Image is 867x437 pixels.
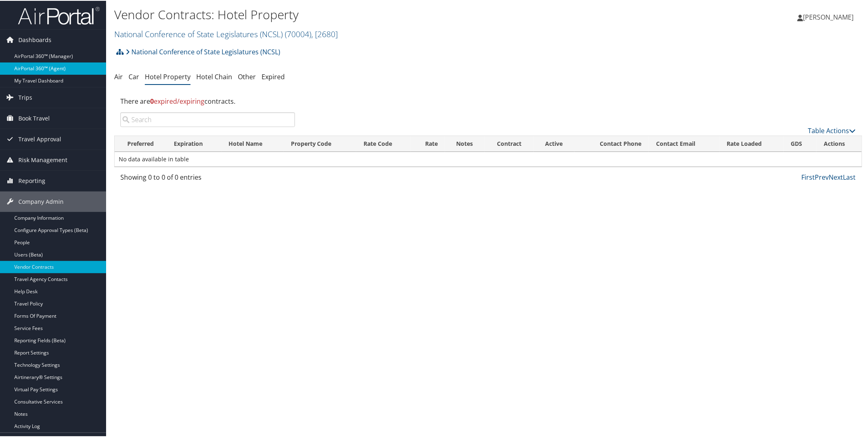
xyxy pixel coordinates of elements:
a: Other [238,71,256,80]
th: Rate Code: activate to sort column ascending [356,135,410,151]
span: Book Travel [18,107,50,128]
a: Hotel Property [145,71,191,80]
th: Notes: activate to sort column ascending [445,135,485,151]
input: Search [120,111,295,126]
th: Contract: activate to sort column ascending [485,135,534,151]
a: Hotel Chain [196,71,232,80]
th: Actions [816,135,862,151]
a: First [802,172,815,181]
span: Dashboards [18,29,51,49]
img: airportal-logo.png [18,5,100,25]
span: Risk Management [18,149,67,169]
span: ( 70004 ) [285,28,311,39]
th: Property Code: activate to sort column descending [284,135,357,151]
th: Rate: activate to sort column ascending [411,135,445,151]
th: GDS: activate to sort column ascending [784,135,816,151]
th: Rate Loaded: activate to sort column ascending [720,135,784,151]
h1: Vendor Contracts: Hotel Property [114,5,613,22]
a: Last [843,172,856,181]
span: [PERSON_NAME] [803,12,854,21]
a: National Conference of State Legislatures (NCSL) [126,43,280,59]
span: Company Admin [18,191,64,211]
a: National Conference of State Legislatures (NCSL) [114,28,338,39]
a: Prev [815,172,829,181]
th: Preferred: activate to sort column ascending [115,135,166,151]
th: Active: activate to sort column ascending [534,135,574,151]
a: [PERSON_NAME] [798,4,862,29]
th: Expiration: activate to sort column ascending [166,135,222,151]
a: Next [829,172,843,181]
span: , [ 2680 ] [311,28,338,39]
span: expired/expiring [150,96,204,105]
th: Contact Phone: activate to sort column ascending [574,135,649,151]
a: Car [129,71,139,80]
span: Trips [18,87,32,107]
div: Showing 0 to 0 of 0 entries [120,172,295,185]
strong: 0 [150,96,154,105]
a: Expired [262,71,285,80]
div: There are contracts. [114,89,862,111]
a: Air [114,71,123,80]
span: Reporting [18,170,45,190]
a: Table Actions [808,125,856,134]
th: Contact Email: activate to sort column ascending [649,135,720,151]
th: Hotel Name: activate to sort column ascending [222,135,284,151]
span: Travel Approval [18,128,61,149]
td: No data available in table [115,151,862,166]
